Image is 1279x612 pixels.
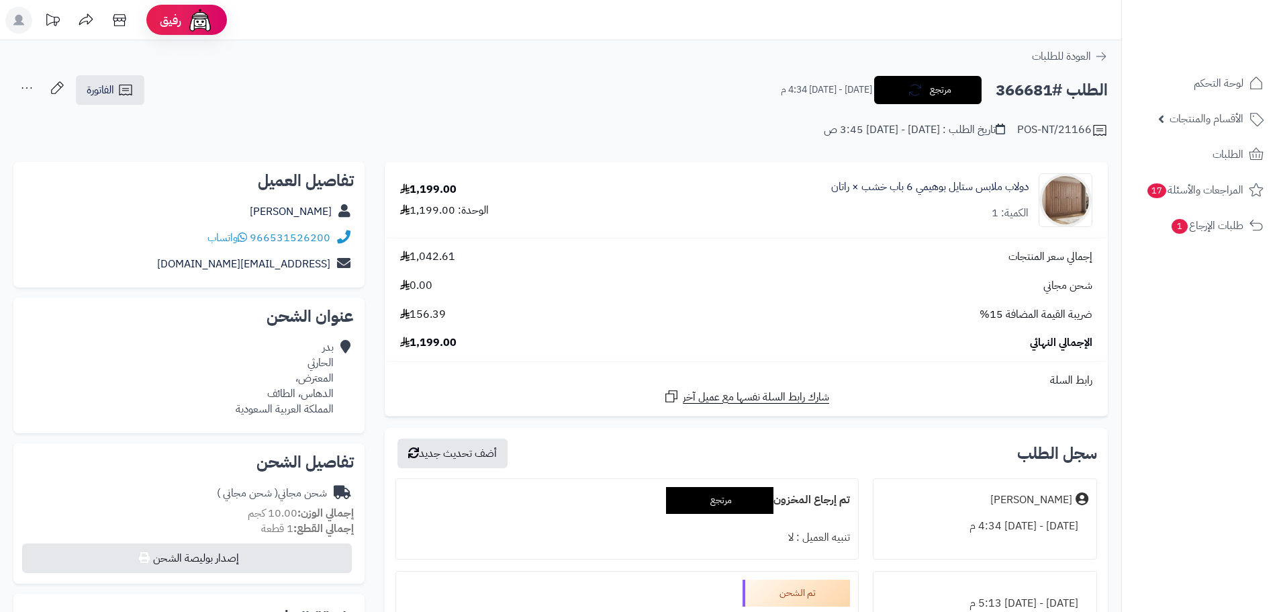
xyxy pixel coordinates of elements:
a: الفاتورة [76,75,144,105]
a: دولاب ملابس ستايل بوهيمي 6 باب خشب × راتان [831,179,1029,195]
small: 10.00 كجم [248,505,354,521]
span: الإجمالي النهائي [1030,335,1092,351]
div: POS-NT/21166 [1017,122,1108,138]
a: شارك رابط السلة نفسها مع عميل آخر [663,388,829,405]
div: تاريخ الطلب : [DATE] - [DATE] 3:45 ص [824,122,1005,138]
span: الأقسام والمنتجات [1170,110,1243,128]
span: 1 [1172,219,1188,234]
span: طلبات الإرجاع [1170,216,1243,235]
span: 1,042.61 [400,249,455,265]
button: مرتجع [874,76,982,104]
small: 1 قطعة [261,521,354,537]
span: ( شحن مجاني ) [217,485,278,501]
span: 17 [1147,183,1166,198]
a: واتساب [207,230,247,246]
a: لوحة التحكم [1130,67,1271,99]
a: 966531526200 [250,230,330,246]
span: إجمالي سعر المنتجات [1008,249,1092,265]
span: المراجعات والأسئلة [1146,181,1243,200]
button: إصدار بوليصة الشحن [22,543,352,573]
b: تم إرجاع المخزون [773,492,850,508]
h2: الطلب #366681 [996,77,1108,104]
a: تحديثات المنصة [36,7,69,37]
span: لوحة التحكم [1194,74,1243,93]
span: 1,199.00 [400,335,457,351]
div: بدر الحارثي المعترض، الدهاس، الطائف المملكة العربية السعودية [236,340,334,417]
span: الطلبات [1213,145,1243,164]
img: ai-face.png [187,7,214,34]
button: أضف تحديث جديد [397,439,508,468]
span: 156.39 [400,307,446,322]
a: [PERSON_NAME] [250,204,332,220]
small: [DATE] - [DATE] 4:34 م [781,83,872,97]
div: شحن مجاني [217,486,327,501]
span: ضريبة القيمة المضافة 15% [980,307,1092,322]
div: رابط السلة [390,373,1102,388]
strong: إجمالي القطع: [293,521,354,537]
div: 1,199.00 [400,182,457,198]
span: شارك رابط السلة نفسها مع عميل آخر [683,390,829,405]
div: مرتجع [666,487,773,514]
h2: عنوان الشحن [24,308,354,324]
a: الطلبات [1130,138,1271,171]
img: logo-2.png [1188,38,1266,66]
span: شحن مجاني [1043,278,1092,294]
div: [PERSON_NAME] [990,492,1072,508]
div: الكمية: 1 [992,206,1029,221]
img: 1749982072-1-90x90.jpg [1039,173,1092,227]
h3: سجل الطلب [1017,445,1097,462]
span: 0.00 [400,278,432,294]
h2: تفاصيل العميل [24,173,354,189]
span: الفاتورة [87,82,114,98]
strong: إجمالي الوزن: [297,505,354,521]
div: تنبيه العميل : لا [404,525,849,551]
a: طلبات الإرجاع1 [1130,210,1271,242]
a: العودة للطلبات [1032,48,1108,64]
span: العودة للطلبات [1032,48,1091,64]
div: تم الشحن [743,580,850,607]
a: [EMAIL_ADDRESS][DOMAIN_NAME] [157,256,330,272]
a: المراجعات والأسئلة17 [1130,174,1271,206]
h2: تفاصيل الشحن [24,454,354,470]
span: رفيق [160,12,181,28]
div: [DATE] - [DATE] 4:34 م [882,513,1088,539]
div: الوحدة: 1,199.00 [400,203,489,218]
